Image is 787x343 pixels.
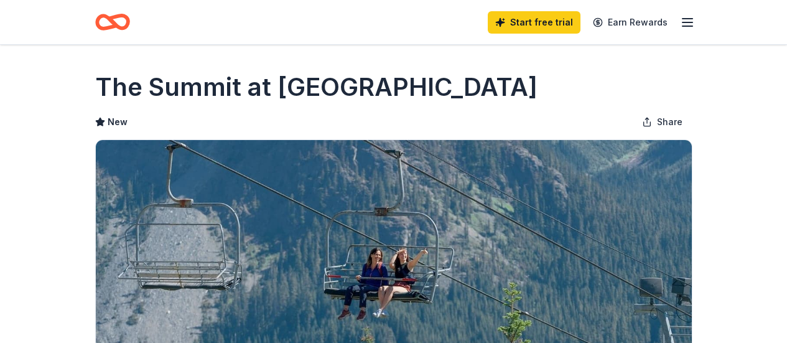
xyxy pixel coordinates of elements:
[108,115,128,129] span: New
[632,110,692,134] button: Share
[585,11,675,34] a: Earn Rewards
[95,70,538,105] h1: The Summit at [GEOGRAPHIC_DATA]
[657,115,682,129] span: Share
[488,11,580,34] a: Start free trial
[95,7,130,37] a: Home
